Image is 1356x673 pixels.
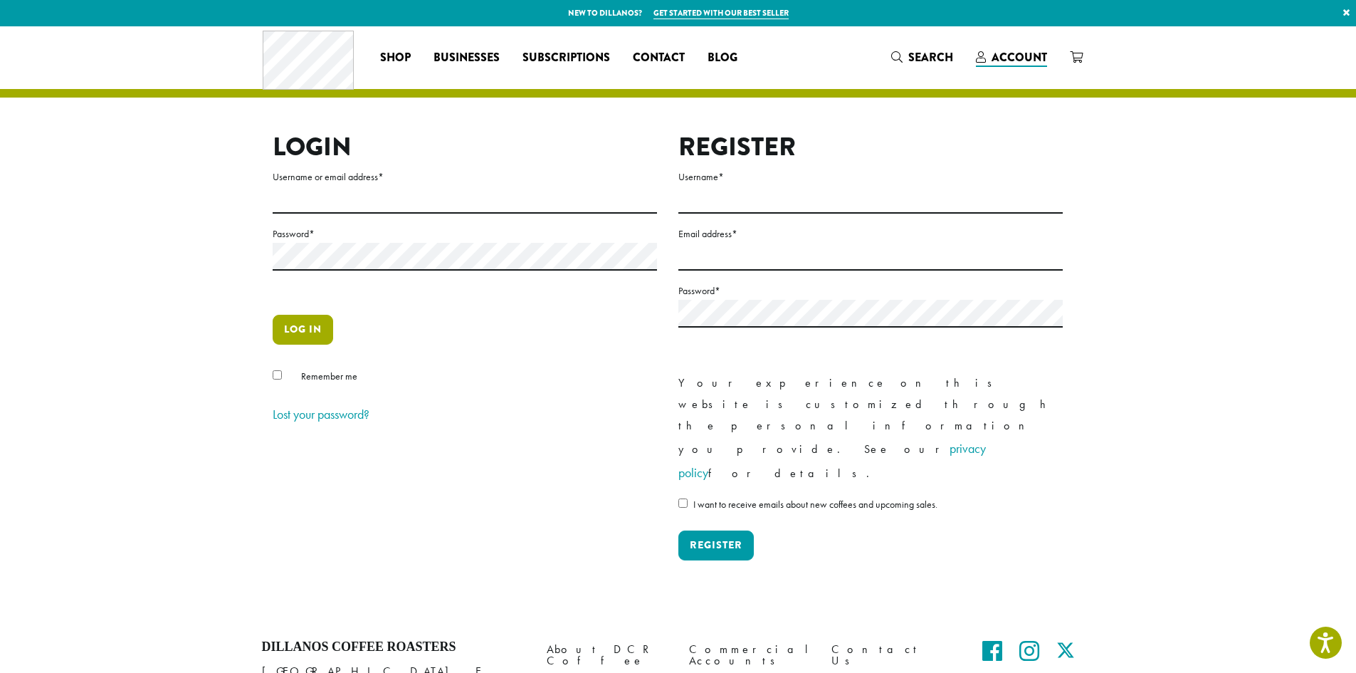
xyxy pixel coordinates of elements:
[678,372,1063,485] p: Your experience on this website is customized through the personal information you provide. See o...
[273,225,657,243] label: Password
[693,498,937,511] span: I want to receive emails about new coffees and upcoming sales.
[678,531,754,560] button: Register
[380,49,411,67] span: Shop
[633,49,685,67] span: Contact
[678,440,986,481] a: privacy policy
[522,49,610,67] span: Subscriptions
[273,406,369,422] a: Lost your password?
[908,49,953,66] span: Search
[831,640,952,670] a: Contact Us
[689,640,810,670] a: Commercial Accounts
[262,640,525,655] h4: Dillanos Coffee Roasters
[880,46,965,69] a: Search
[273,315,333,345] button: Log in
[678,499,688,508] input: I want to receive emails about new coffees and upcoming sales.
[547,640,668,670] a: About DCR Coffee
[433,49,500,67] span: Businesses
[301,370,357,382] span: Remember me
[678,132,1063,162] h2: Register
[678,225,1063,243] label: Email address
[992,49,1047,66] span: Account
[369,46,422,69] a: Shop
[653,7,789,19] a: Get started with our best seller
[273,132,657,162] h2: Login
[273,168,657,186] label: Username or email address
[708,49,737,67] span: Blog
[678,282,1063,300] label: Password
[678,168,1063,186] label: Username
